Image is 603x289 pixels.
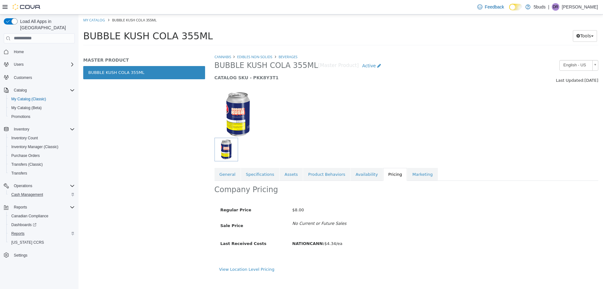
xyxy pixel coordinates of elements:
[14,62,24,67] span: Users
[11,251,75,259] span: Settings
[136,46,240,56] span: BUBBLE KUSH COLA 355ML
[509,4,522,10] input: Dark Mode
[1,47,77,56] button: Home
[9,143,75,151] span: Inventory Manager (Classic)
[225,153,272,167] a: Product Behaviors
[14,205,27,210] span: Reports
[280,46,306,57] a: Active
[1,73,77,82] button: Customers
[494,16,519,27] button: Tools
[214,193,225,198] span: $8.00
[214,207,268,211] i: No Current or Future Sales
[5,52,127,65] a: BUBBLE KUSH COLA 355ML
[6,220,77,229] a: Dashboards
[11,153,40,158] span: Purchase Orders
[9,104,44,112] a: My Catalog (Beta)
[6,103,77,112] button: My Catalog (Beta)
[477,64,506,68] span: Last Updated:
[1,125,77,134] button: Inventory
[1,181,77,190] button: Operations
[6,229,77,238] button: Reports
[509,10,509,11] span: Dark Mode
[9,95,49,103] a: My Catalog (Classic)
[11,144,58,149] span: Inventory Manager (Classic)
[9,161,45,168] a: Transfers (Classic)
[11,105,42,110] span: My Catalog (Beta)
[1,86,77,95] button: Catalog
[11,125,75,133] span: Inventory
[9,239,75,246] span: Washington CCRS
[9,95,75,103] span: My Catalog (Classic)
[9,113,33,120] a: Promotions
[11,203,30,211] button: Reports
[142,227,188,231] span: Last Received Costs
[11,240,44,245] span: [US_STATE] CCRS
[6,95,77,103] button: My Catalog (Classic)
[11,182,35,190] button: Operations
[1,251,77,260] button: Settings
[9,161,75,168] span: Transfers (Classic)
[1,203,77,212] button: Reports
[305,153,329,167] a: Pricing
[14,127,29,132] span: Inventory
[11,74,35,81] a: Customers
[11,73,75,81] span: Customers
[11,136,38,141] span: Inventory Count
[6,112,77,121] button: Promotions
[562,3,598,11] p: [PERSON_NAME]
[5,3,26,8] a: My Catalog
[4,45,75,276] nav: Complex example
[9,170,30,177] a: Transfers
[18,18,75,31] span: Load All Apps in [GEOGRAPHIC_DATA]
[13,4,41,10] img: Cova
[9,134,41,142] a: Inventory Count
[11,222,36,227] span: Dashboards
[11,203,75,211] span: Reports
[534,3,546,11] p: 5buds
[240,49,280,54] small: [Master Product]
[11,182,75,190] span: Operations
[6,190,77,199] button: Cash Management
[136,153,162,167] a: General
[1,60,77,69] button: Users
[14,253,27,258] span: Settings
[284,49,297,54] span: Active
[11,162,43,167] span: Transfers (Classic)
[9,230,75,237] span: Reports
[11,86,29,94] button: Catalog
[14,49,24,54] span: Home
[14,75,32,80] span: Customers
[485,4,504,10] span: Feedback
[11,48,26,56] a: Home
[14,88,27,93] span: Catalog
[9,170,75,177] span: Transfers
[9,221,75,229] span: Dashboards
[553,3,558,11] span: DR
[14,183,32,188] span: Operations
[9,230,27,237] a: Reports
[6,151,77,160] button: Purchase Orders
[11,61,26,68] button: Users
[9,134,75,142] span: Inventory Count
[162,153,201,167] a: Specifications
[11,252,30,259] a: Settings
[9,152,42,159] a: Purchase Orders
[5,16,134,27] span: BUBBLE KUSH COLA 355ML
[136,76,183,123] img: 150
[9,152,75,159] span: Purchase Orders
[329,153,359,167] a: Marketing
[11,97,46,102] span: My Catalog (Classic)
[475,1,507,13] a: Feedback
[11,214,48,219] span: Canadian Compliance
[6,160,77,169] button: Transfers (Classic)
[11,171,27,176] span: Transfers
[6,212,77,220] button: Canadian Compliance
[6,169,77,178] button: Transfers
[9,191,46,198] a: Cash Management
[200,40,219,45] a: BEVERAGES
[11,125,32,133] button: Inventory
[9,239,46,246] a: [US_STATE] CCRS
[201,153,224,167] a: Assets
[11,48,75,56] span: Home
[214,227,246,231] b: NATIONCANN:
